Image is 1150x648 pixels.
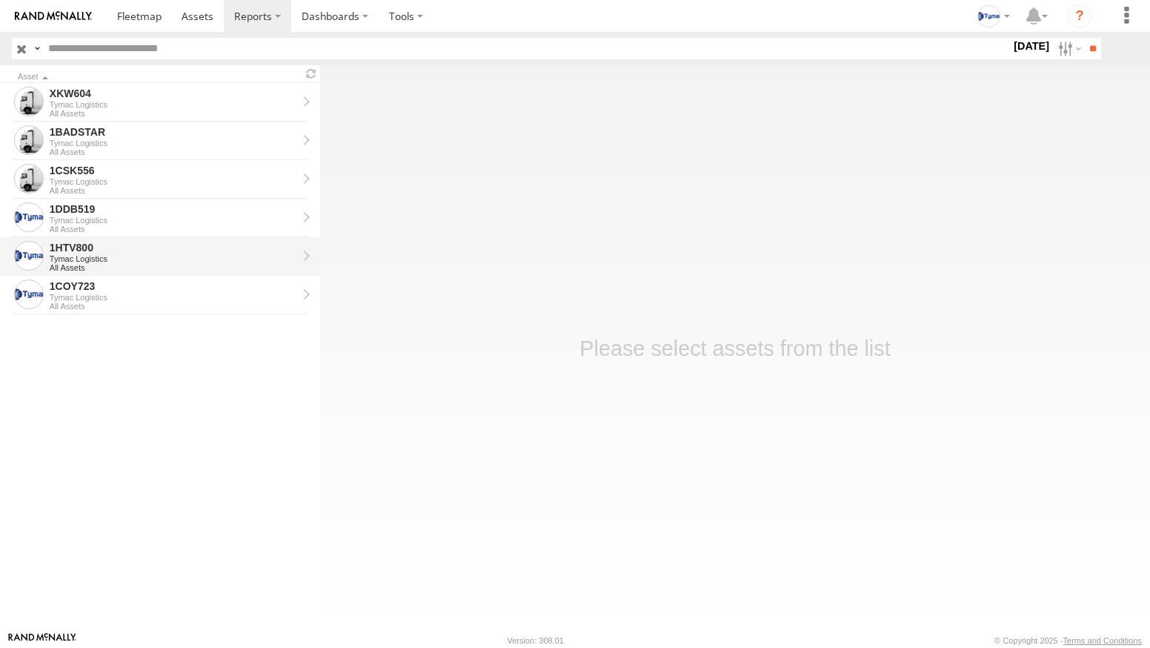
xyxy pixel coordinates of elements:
[50,87,297,100] div: XKW604 - View Asset History
[1068,4,1091,28] i: ?
[1052,38,1084,59] label: Search Filter Options
[50,186,297,195] div: All Assets
[50,125,297,139] div: 1BADSTAR - View Asset History
[8,633,76,648] a: Visit our Website
[50,177,297,186] div: Tymac Logistics
[50,139,297,148] div: Tymac Logistics
[50,280,297,293] div: 1COY723 - View Asset History
[50,254,297,263] div: Tymac Logistics
[50,164,297,177] div: 1CSK556 - View Asset History
[508,636,564,645] div: Version: 308.01
[302,67,320,81] span: Refresh
[994,636,1142,645] div: © Copyright 2025 -
[50,148,297,156] div: All Assets
[50,263,297,272] div: All Assets
[972,5,1015,27] div: Gray Wiltshire
[1063,636,1142,645] a: Terms and Conditions
[50,202,297,216] div: 1DDB519 - View Asset History
[50,302,297,311] div: All Assets
[31,38,43,59] label: Search Query
[50,216,297,225] div: Tymac Logistics
[1011,38,1052,54] label: [DATE]
[50,100,297,109] div: Tymac Logistics
[18,73,296,81] div: Click to Sort
[50,293,297,302] div: Tymac Logistics
[50,109,297,118] div: All Assets
[50,225,297,234] div: All Assets
[50,241,297,254] div: 1HTV800 - View Asset History
[15,11,92,22] img: rand-logo.svg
